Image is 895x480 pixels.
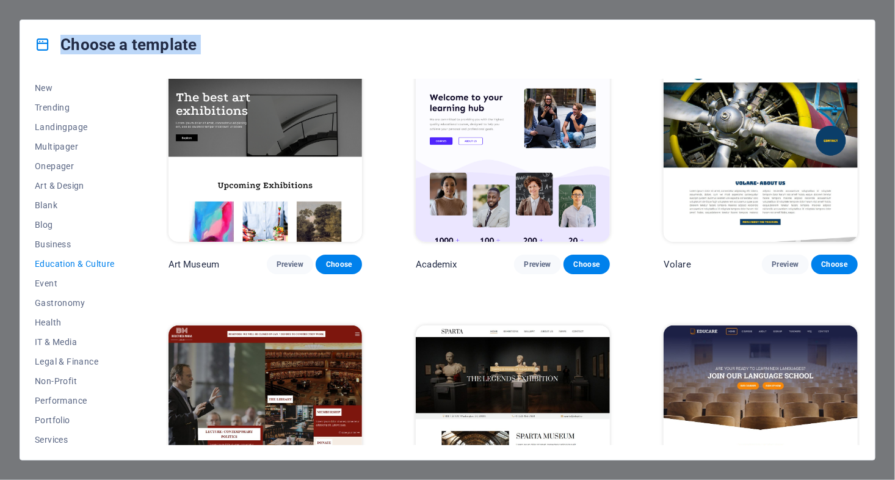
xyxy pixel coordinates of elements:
h4: Choose a template [35,35,197,54]
span: Preview [277,260,303,269]
button: Preview [267,255,313,274]
button: Choose [563,255,610,274]
img: Volare [664,63,858,242]
span: Non-Profit [35,376,115,386]
p: Academix [416,258,457,271]
button: Preview [514,255,560,274]
span: Choose [325,260,352,269]
span: Legal & Finance [35,357,115,366]
button: Health [35,313,115,332]
span: Preview [772,260,799,269]
span: Choose [573,260,600,269]
span: Blog [35,220,115,230]
span: Landingpage [35,122,115,132]
span: Trending [35,103,115,112]
button: Trending [35,98,115,117]
button: Gastronomy [35,293,115,313]
span: Portfolio [35,415,115,425]
button: Preview [762,255,808,274]
button: Onepager [35,156,115,176]
span: Blank [35,200,115,210]
p: Volare [664,258,691,271]
button: Portfolio [35,410,115,430]
button: Business [35,235,115,254]
button: Education & Culture [35,254,115,274]
button: Performance [35,391,115,410]
img: Art Museum [168,63,363,242]
button: Non-Profit [35,371,115,391]
span: Education & Culture [35,259,115,269]
button: Legal & Finance [35,352,115,371]
button: New [35,78,115,98]
span: Performance [35,396,115,405]
button: Art & Design [35,176,115,195]
span: Onepager [35,161,115,171]
span: IT & Media [35,337,115,347]
button: Blog [35,215,115,235]
button: IT & Media [35,332,115,352]
button: Blank [35,195,115,215]
button: Event [35,274,115,293]
button: Landingpage [35,117,115,137]
button: Services [35,430,115,449]
span: Business [35,239,115,249]
span: Services [35,435,115,445]
button: Multipager [35,137,115,156]
span: Health [35,318,115,327]
span: Gastronomy [35,298,115,308]
span: Art & Design [35,181,115,191]
span: New [35,83,115,93]
span: Choose [821,260,848,269]
span: Multipager [35,142,115,151]
img: Academix [416,63,610,242]
span: Event [35,278,115,288]
button: Choose [316,255,362,274]
p: Art Museum [168,258,219,271]
span: Preview [524,260,551,269]
button: Choose [811,255,858,274]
